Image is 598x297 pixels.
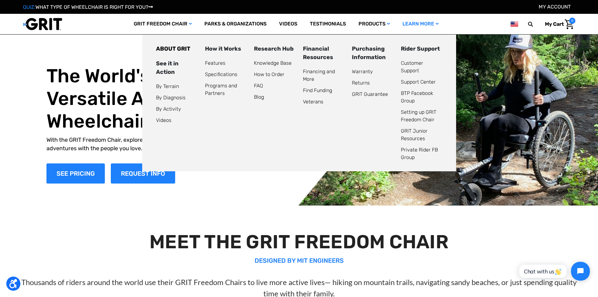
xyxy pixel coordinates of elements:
div: See it in Action [156,59,197,76]
span: 0 [569,18,575,24]
a: Knowledge Base [254,60,292,66]
a: Slide number 1, Request Information [111,163,175,184]
a: Programs and Partners [205,83,237,96]
a: FAQ [254,83,263,89]
a: GRIT Junior Resources [401,128,428,141]
a: Account [539,4,571,10]
a: Videos [156,117,171,123]
a: Learn More [396,14,445,34]
a: Warranty [352,69,373,74]
span: My Cart [545,21,564,27]
a: Private Rider FB Group [401,147,438,160]
a: How to Order [254,71,284,77]
a: Blog [254,94,264,100]
a: Customer Support [401,60,423,74]
a: Find Funding [303,87,332,93]
div: Rider Support [401,45,442,53]
a: Testimonials [304,14,352,34]
a: Financing and More [303,69,335,82]
img: Cart [565,19,574,29]
iframe: Tidio Chat [512,256,595,286]
div: Research Hub [254,45,295,53]
a: Features [205,60,225,66]
a: Setting up GRIT Freedom Chair [401,109,436,123]
a: By Activity [156,106,181,112]
a: Support Center [401,79,436,85]
input: Search [531,18,540,31]
a: By Terrain [156,83,179,89]
a: GRIT Freedom Chair [127,14,198,34]
a: Products [352,14,396,34]
div: How it Works [205,45,246,53]
div: Financial Resources [303,45,344,62]
p: With the GRIT Freedom Chair, explore the outdoors, get daily exercise, and go on adventures with ... [46,136,268,153]
img: GRIT All-Terrain Wheelchair and Mobility Equipment [23,18,62,30]
h2: MEET THE GRIT FREEDOM CHAIR [15,231,583,253]
a: Returns [352,80,370,86]
div: Purchasing Information [352,45,393,62]
a: GRIT Guarantee [352,91,388,97]
a: By Diagnosis [156,95,186,101]
a: QUIZ:WHAT TYPE OF WHEELCHAIR IS RIGHT FOR YOU? [23,4,153,10]
a: Parks & Organizations [198,14,273,34]
a: Specifications [205,71,237,77]
a: Shop Now [46,163,105,184]
h1: The World's Most Versatile All-Terrain Wheelchair [46,65,268,133]
a: BTP Facebook Group [401,90,433,104]
a: Videos [273,14,304,34]
p: DESIGNED BY MIT ENGINEERS [15,256,583,265]
img: us.png [510,20,518,28]
a: Cart with 0 items [540,18,575,31]
span: QUIZ: [23,4,35,10]
a: ABOUT GRIT [156,45,190,52]
a: Veterans [303,99,323,105]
